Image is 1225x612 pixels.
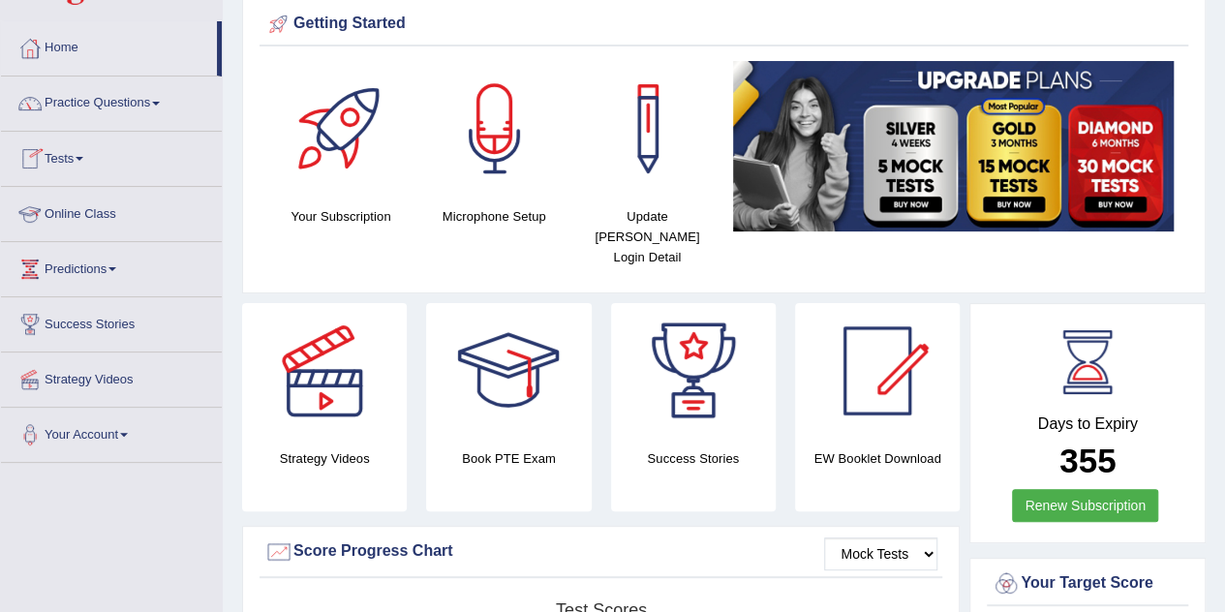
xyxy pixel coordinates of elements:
a: Tests [1,132,222,180]
a: Practice Questions [1,76,222,125]
b: 355 [1059,442,1116,479]
h4: Book PTE Exam [426,448,591,469]
h4: Your Subscription [274,206,408,227]
div: Score Progress Chart [264,537,937,566]
div: Getting Started [264,10,1183,39]
a: Your Account [1,408,222,456]
a: Strategy Videos [1,352,222,401]
h4: Success Stories [611,448,776,469]
h4: Strategy Videos [242,448,407,469]
div: Your Target Score [992,569,1183,598]
a: Predictions [1,242,222,291]
a: Online Class [1,187,222,235]
img: small5.jpg [733,61,1174,231]
h4: Days to Expiry [992,415,1183,433]
a: Renew Subscription [1012,489,1158,522]
h4: Microphone Setup [427,206,561,227]
a: Home [1,21,217,70]
h4: Update [PERSON_NAME] Login Detail [580,206,714,267]
a: Success Stories [1,297,222,346]
h4: EW Booklet Download [795,448,960,469]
